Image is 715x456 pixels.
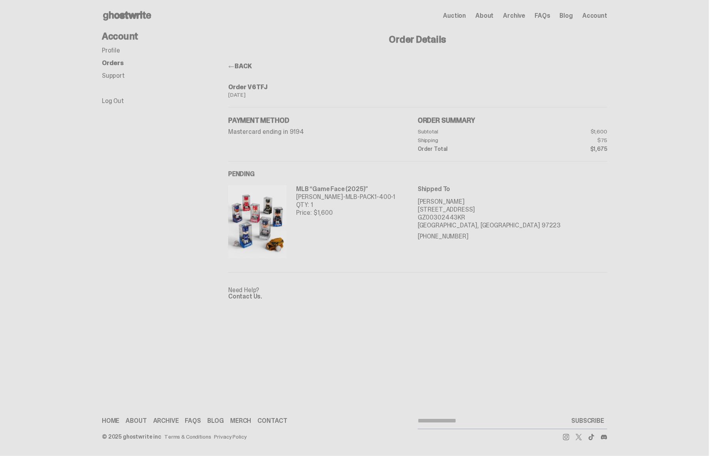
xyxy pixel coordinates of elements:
div: Need Help? [228,272,607,300]
dt: Shipping [418,137,512,143]
a: Blog [560,13,573,19]
a: Terms & Conditions [164,434,211,439]
p: [STREET_ADDRESS] [418,206,607,214]
a: Auction [443,13,466,19]
a: Profile [102,46,120,54]
dt: Order Total [418,146,512,152]
a: Log Out [102,97,124,105]
a: Blog [207,418,224,424]
a: FAQs [185,418,201,424]
dd: $1,600 [512,129,607,134]
p: GZ00302443KR [418,214,607,221]
h6: PENDING [228,171,607,177]
dd: $1,675 [512,146,607,152]
h4: Account [102,32,228,41]
p: QTY: 1 [296,201,395,209]
a: Archive [503,13,525,19]
a: Merch [230,418,251,424]
a: Privacy Policy [214,434,247,439]
div: © 2025 ghostwrite inc [102,434,161,439]
dd: $75 [512,137,607,143]
p: [PERSON_NAME] [418,198,607,206]
a: Account [582,13,607,19]
h4: Order Details [228,35,607,44]
div: [DATE] [228,92,607,98]
p: [PERSON_NAME]-MLB-PACK1-400-1 [296,193,395,201]
a: BACK [228,62,252,70]
h5: Order Summary [418,117,607,124]
p: [PHONE_NUMBER] [418,233,607,240]
a: Support [102,71,125,80]
a: About [126,418,146,424]
a: Contact [257,418,287,424]
p: Mastercard ending in 9194 [228,129,418,135]
dt: Subtotal [418,129,512,134]
a: FAQs [535,13,550,19]
a: Home [102,418,119,424]
a: Archive [153,418,179,424]
a: Orders [102,59,124,67]
p: MLB “Game Face (2025)” [296,185,395,193]
a: About [475,13,494,19]
p: Shipped To [418,185,607,193]
a: Contact Us. [228,292,262,300]
p: [GEOGRAPHIC_DATA], [GEOGRAPHIC_DATA] 97223 [418,221,607,229]
button: SUBSCRIBE [568,413,607,429]
h5: Payment Method [228,117,418,124]
div: Order V6TFJ [228,84,607,90]
p: Price: $1,600 [296,209,395,217]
